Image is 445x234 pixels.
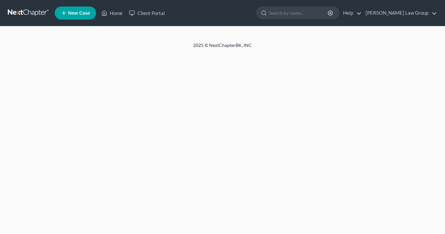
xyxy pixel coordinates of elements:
[68,11,90,16] span: New Case
[98,7,126,19] a: Home
[362,7,437,19] a: [PERSON_NAME] Law Group
[340,7,362,19] a: Help
[269,7,329,19] input: Search by name...
[37,42,408,54] div: 2025 © NextChapterBK, INC
[126,7,168,19] a: Client Portal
